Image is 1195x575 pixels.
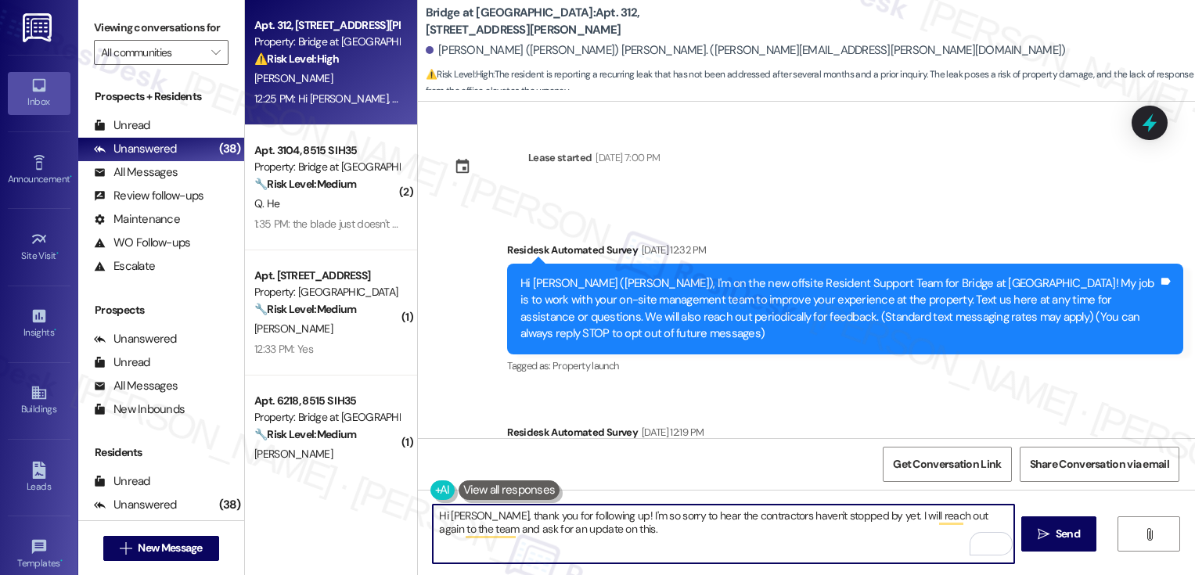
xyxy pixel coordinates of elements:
span: [PERSON_NAME] [254,322,333,336]
div: Lease started [528,149,592,166]
span: • [70,171,72,182]
a: Leads [8,457,70,499]
a: Insights • [8,303,70,345]
i:  [1038,528,1049,541]
b: Bridge at [GEOGRAPHIC_DATA]: Apt. 312, [STREET_ADDRESS][PERSON_NAME] [426,5,739,38]
i:  [211,46,220,59]
textarea: To enrich screen reader interactions, please activate Accessibility in Grammarly extension settings [433,505,1014,563]
button: Get Conversation Link [883,447,1011,482]
div: [DATE] 12:32 PM [638,242,706,258]
span: • [54,325,56,336]
div: Property: Bridge at [GEOGRAPHIC_DATA] [254,159,399,175]
span: • [60,555,63,566]
div: New Inbounds [94,401,185,418]
img: ResiDesk Logo [23,13,55,42]
div: Unread [94,354,150,371]
div: Unanswered [94,331,177,347]
div: [DATE] 12:19 PM [638,424,704,440]
div: Apt. [STREET_ADDRESS] [254,268,399,284]
label: Viewing conversations for [94,16,229,40]
div: Hi [PERSON_NAME] ([PERSON_NAME]), I'm on the new offsite Resident Support Team for Bridge at [GEO... [520,275,1158,343]
div: Apt. 6218, 8515 S IH35 [254,393,399,409]
a: Buildings [8,379,70,422]
button: New Message [103,536,219,561]
span: Send [1056,526,1080,542]
div: Apt. 312, [STREET_ADDRESS][PERSON_NAME] [254,17,399,34]
i:  [120,542,131,555]
div: [PERSON_NAME] ([PERSON_NAME]) [PERSON_NAME]. ([PERSON_NAME][EMAIL_ADDRESS][PERSON_NAME][DOMAIN_NA... [426,42,1066,59]
span: Property launch [553,359,618,372]
div: Unanswered [94,497,177,513]
div: All Messages [94,378,178,394]
div: 12:33 PM: Yes [254,342,313,356]
div: Unread [94,473,150,490]
div: Property: Bridge at [GEOGRAPHIC_DATA] [254,34,399,50]
div: Property: Bridge at [GEOGRAPHIC_DATA] [254,409,399,426]
strong: ⚠️ Risk Level: High [254,52,339,66]
strong: 🔧 Risk Level: Medium [254,177,356,191]
div: Property: [GEOGRAPHIC_DATA] [254,284,399,300]
span: Get Conversation Link [893,456,1001,473]
button: Share Conversation via email [1020,447,1179,482]
strong: 🔧 Risk Level: Medium [254,302,356,316]
div: Maintenance [94,211,180,228]
input: All communities [101,40,203,65]
div: Review follow-ups [94,188,203,204]
div: Residesk Automated Survey [507,242,1183,264]
div: All Messages [94,164,178,181]
span: [PERSON_NAME] [254,447,333,461]
div: (38) [215,137,244,161]
div: (38) [215,493,244,517]
strong: 🔧 Risk Level: Medium [254,427,356,441]
span: [PERSON_NAME] [254,71,333,85]
div: WO Follow-ups [94,235,190,251]
a: Site Visit • [8,226,70,268]
div: Unread [94,117,150,134]
i:  [1143,528,1155,541]
button: Send [1021,516,1097,552]
div: [DATE] 7:00 PM [592,149,660,166]
span: • [56,248,59,259]
div: Prospects [78,302,244,318]
div: Apt. 3104, 8515 S IH35 [254,142,399,159]
div: Unanswered [94,141,177,157]
div: Tagged as: [507,354,1183,377]
div: Prospects + Residents [78,88,244,105]
strong: ⚠️ Risk Level: High [426,68,493,81]
a: Inbox [8,72,70,114]
span: Share Conversation via email [1030,456,1169,473]
div: 1:35 PM: the blade just doesn't work at all [254,217,437,231]
span: : The resident is reporting a recurring leak that has not been addressed after several months and... [426,66,1195,100]
div: Residents [78,444,244,461]
span: Q. He [254,196,280,210]
span: New Message [138,540,202,556]
div: Escalate [94,258,155,275]
div: Residesk Automated Survey [507,424,1183,446]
